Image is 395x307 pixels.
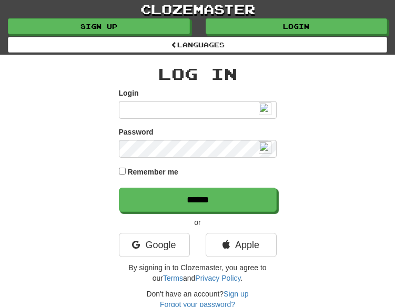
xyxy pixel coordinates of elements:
[8,18,190,34] a: Sign up
[119,88,139,98] label: Login
[259,103,271,115] img: npw-badge-icon-locked.svg
[163,274,183,282] a: Terms
[206,18,388,34] a: Login
[127,167,178,177] label: Remember me
[119,217,277,228] p: or
[119,262,277,283] p: By signing in to Clozemaster, you agree to our and .
[119,65,277,83] h2: Log In
[119,233,190,257] a: Google
[8,37,387,53] a: Languages
[119,127,154,137] label: Password
[206,233,277,257] a: Apple
[195,274,240,282] a: Privacy Policy
[224,290,248,298] a: Sign up
[259,141,271,154] img: npw-badge-icon-locked.svg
